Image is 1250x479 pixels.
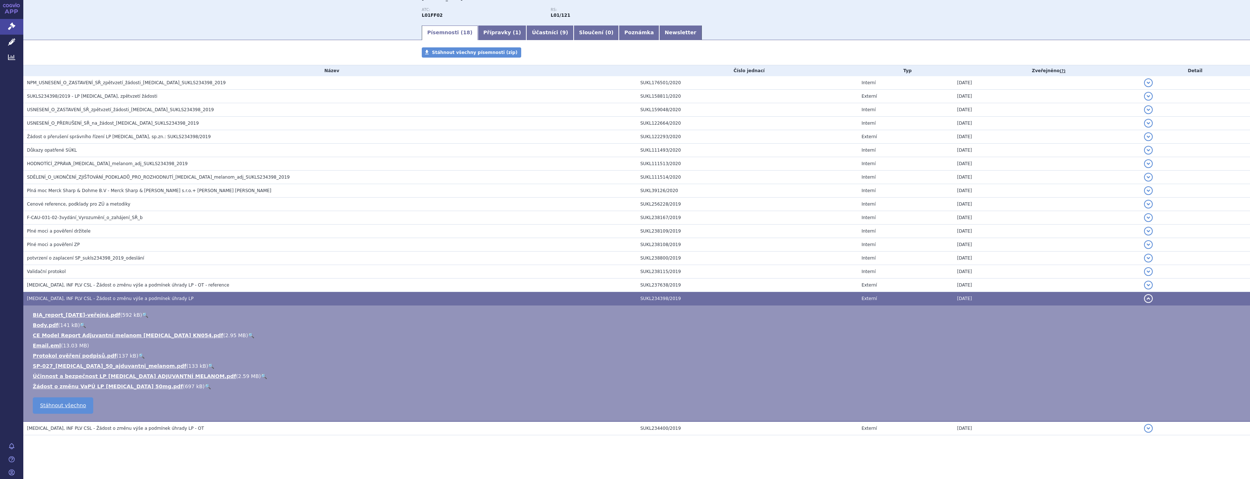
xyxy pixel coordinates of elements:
span: Externí [861,94,877,99]
a: Newsletter [659,26,702,40]
td: SUKL111513/2020 [637,157,858,171]
a: CE Model Report Adjuvantní melanom [MEDICAL_DATA] KN054.pdf [33,332,223,338]
td: [DATE] [954,421,1140,435]
td: SUKL176501/2020 [637,76,858,90]
td: SUKL234400/2019 [637,421,858,435]
td: [DATE] [954,198,1140,211]
span: 141 kB [60,322,78,328]
td: [DATE] [954,103,1140,117]
span: 592 kB [122,312,140,318]
span: 697 kB [185,383,203,389]
td: [DATE] [954,279,1140,292]
td: SUKL256228/2019 [637,198,858,211]
td: SUKL39126/2020 [637,184,858,198]
span: 137 kB [118,353,136,359]
span: F-CAU-031-02-3vydání_Vyrozumění_o_zahájení_SŘ_b [27,215,143,220]
a: 🔍 [142,312,148,318]
a: Účinnost a bezpečnost LP [MEDICAL_DATA] ADJUVANTNÍ MELANOM.pdf [33,373,236,379]
span: USNESENÍ_O_PŘERUŠENÍ_SŘ_na_žádost_KEYTRUDA_SUKLS234398_2019 [27,121,199,126]
abbr: (?) [1060,69,1065,74]
span: Stáhnout všechny písemnosti (zip) [432,50,518,55]
td: SUKL122293/2020 [637,130,858,144]
button: detail [1144,240,1153,249]
span: 2.95 MB [225,332,246,338]
span: 133 kB [188,363,206,369]
li: ( ) [33,332,1243,339]
td: [DATE] [954,211,1140,225]
td: [DATE] [954,265,1140,279]
th: Zveřejněno [954,65,1140,76]
td: [DATE] [954,90,1140,103]
span: Externí [861,134,877,139]
td: [DATE] [954,184,1140,198]
span: Cenové reference, podklady pro ZÚ a metodiky [27,202,130,207]
span: SUKLS234398/2019 - LP Keytruda, zpětvzetí žádosti [27,94,157,99]
button: detail [1144,267,1153,276]
span: Žádost o přerušení správního řízení LP Keytruda, sp.zn.: SUKLS234398/2019 [27,134,211,139]
span: Validační protokol [27,269,66,274]
a: 🔍 [205,383,211,389]
button: detail [1144,200,1153,209]
td: [DATE] [954,225,1140,238]
td: SUKL111514/2020 [637,171,858,184]
td: [DATE] [954,76,1140,90]
a: 🔍 [248,332,254,338]
span: KEYTRUDA, INF PLV CSL - Žádost o změnu výše a podmínek úhrady LP [27,296,193,301]
span: Interní [861,107,876,112]
td: SUKL122664/2020 [637,117,858,130]
span: SDĚLENÍ_O_UKONČENÍ_ZJIŠŤOVÁNÍ_PODKLADŮ_PRO_ROZHODNUTÍ_KEYTRUDA_melanom_adj_SUKLS234398_2019 [27,175,290,180]
a: 🔍 [80,322,86,328]
p: ATC: [422,8,543,12]
td: [DATE] [954,252,1140,265]
a: Sloučení (0) [574,26,619,40]
span: Interní [861,215,876,220]
span: Interní [861,202,876,207]
span: Interní [861,80,876,85]
button: detail [1144,281,1153,289]
td: [DATE] [954,292,1140,305]
button: detail [1144,254,1153,262]
td: [DATE] [954,157,1140,171]
td: [DATE] [954,130,1140,144]
td: SUKL238109/2019 [637,225,858,238]
a: 🔍 [138,353,145,359]
span: Plné moci a pověření držitele [27,229,91,234]
th: Detail [1140,65,1250,76]
button: detail [1144,105,1153,114]
button: detail [1144,146,1153,155]
li: ( ) [33,362,1243,370]
span: Interní [861,269,876,274]
span: 1 [515,30,519,35]
button: detail [1144,119,1153,128]
a: Body.pdf [33,322,58,328]
span: 0 [608,30,611,35]
a: Stáhnout všechny písemnosti (zip) [422,47,521,58]
td: [DATE] [954,117,1140,130]
button: detail [1144,173,1153,182]
span: Externí [861,296,877,301]
span: Plná moc Merck Sharp & Dohme B.V - Merck Sharp & Dohme s.r.o.+ POV Dvořáková [27,188,271,193]
a: Přípravky (1) [478,26,526,40]
button: detail [1144,78,1153,87]
td: SUKL238115/2019 [637,265,858,279]
span: Interní [861,188,876,193]
a: Písemnosti (18) [422,26,478,40]
span: Interní [861,161,876,166]
td: SUKL238108/2019 [637,238,858,252]
a: Poznámka [619,26,659,40]
a: Stáhnout všechno [33,397,93,414]
td: SUKL238800/2019 [637,252,858,265]
span: Interní [861,242,876,247]
span: 9 [562,30,566,35]
span: USNESENÍ_O_ZASTAVENÍ_SŘ_zpětvzetí_žádosti_KEYTRUDA_SUKLS234398_2019 [27,107,214,112]
span: NPM_USNESENÍ_O_ZASTAVENÍ_SŘ_zpětvzetí_žádosti_KEYTRUDA_SUKLS234398_2019 [27,80,226,85]
a: BIA_report_[DATE]-veřejná.pdf [33,312,120,318]
td: [DATE] [954,171,1140,184]
li: ( ) [33,322,1243,329]
a: Email.eml [33,343,61,348]
span: Interní [861,121,876,126]
td: [DATE] [954,238,1140,252]
button: detail [1144,294,1153,303]
span: 18 [463,30,470,35]
span: Interní [861,229,876,234]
